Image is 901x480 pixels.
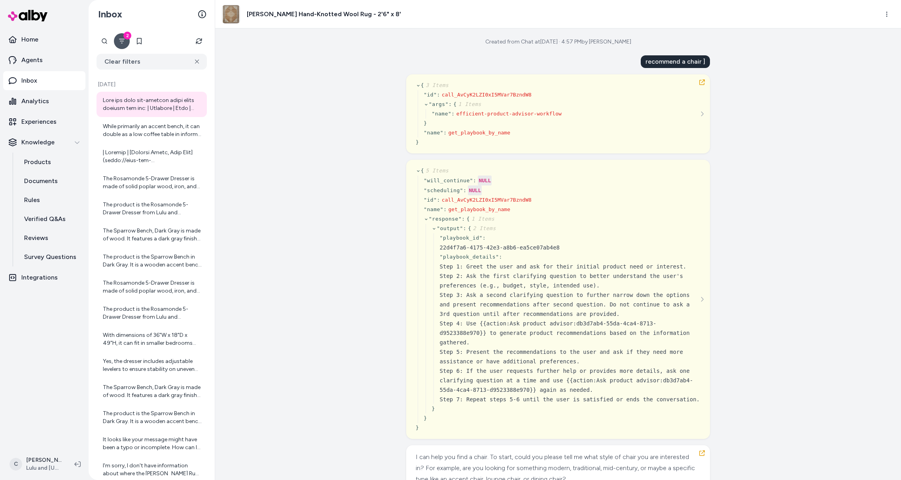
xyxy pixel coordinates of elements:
a: The product is the Rosamonde 5-Drawer Dresser from Lulu and [US_STATE]. It is a tall wooden dress... [97,196,207,221]
div: : [463,225,466,232]
span: { [468,225,496,231]
div: NULL [478,176,492,185]
div: Step 6: If the user requests further help or provides more details, ask one clarifying question a... [440,366,700,395]
div: : [449,100,452,108]
span: { [467,216,495,222]
span: Lulu and [US_STATE] [26,464,62,472]
a: Integrations [3,268,85,287]
span: get_playbook_by_name [448,206,510,212]
a: The Sparrow Bench, Dark Gray is made of wood. It features a dark gray finish that highlights its ... [97,222,207,248]
a: It looks like your message might have been a typo or incomplete. How can I assist you [DATE]? Are... [97,431,207,456]
div: NULL [468,185,482,195]
div: The Sparrow Bench, Dark Gray is made of wood. It features a dark gray finish that highlights its ... [103,227,202,243]
span: " scheduling " [424,187,463,193]
span: { [421,168,449,174]
span: " args " [429,101,449,107]
a: Inbox [3,71,85,90]
div: : [437,91,440,99]
span: " playbook_id " [440,235,483,241]
span: } [432,406,435,412]
p: Analytics [21,96,49,106]
span: " name " [424,130,443,136]
div: Step 7: Repeat steps 5-6 until the user is satisfied or ends the conversation. [440,395,700,404]
a: Documents [16,172,85,191]
a: Analytics [3,92,85,111]
span: C [9,458,22,471]
span: call_AvCyK2LZI0xI5MVar7BzndW8 [442,197,532,203]
div: | Loremip | [Dolorsi Ametc, Adip Elit](seddo://eius-tem-incidid.utlaboree.dol/magnaali/enimadm-ve... [103,149,202,164]
p: Inbox [21,76,37,85]
span: } [424,120,427,126]
button: Refresh [191,33,207,49]
span: " name " [432,111,451,117]
p: Experiences [21,117,57,127]
a: Agents [3,51,85,70]
div: Yes, the dresser includes adjustable levelers to ensure stability on uneven floors. [103,357,202,373]
div: : [473,177,476,185]
h2: Inbox [98,8,122,20]
div: : [451,110,454,118]
div: : [483,234,486,242]
button: Filter [114,33,130,49]
p: Verified Q&As [24,214,66,224]
span: 1 Items [470,216,494,222]
div: : [437,196,440,204]
div: While primarily an accent bench, it can double as a low coffee table in informal settings. [103,123,202,138]
a: Home [3,30,85,49]
div: Step 3: Ask a second clarifying question to further narrow down the options and present recommend... [440,290,700,319]
span: " playbook_details " [440,254,499,260]
div: I'm sorry, I don't have information about where the [PERSON_NAME] Rug, Ivory 2' x 3' is made. If ... [103,462,202,478]
a: The Rosamonde 5-Drawer Dresser is made of solid poplar wood, iron, and top-grain leather. [97,274,207,300]
div: With dimensions of 36"W x 18"D x 49"H, it can fit in smaller bedrooms while providing ample storage. [103,331,202,347]
div: recommend a chair ] [641,55,710,68]
div: The Sparrow Bench, Dark Gray is made of wood. It features a dark gray finish with natural texture... [103,384,202,399]
a: Experiences [3,112,85,131]
p: Rules [24,195,40,205]
span: 3 Items [424,82,449,88]
div: Step 4: Use {{action:Ask product advisor:db3d7ab4-55da-4ca4-8713-d9523388e970}} to generate produ... [440,319,700,347]
div: : [499,253,502,261]
p: Reviews [24,233,48,243]
p: Agents [21,55,43,65]
span: } [416,425,419,431]
button: Clear filters [97,54,207,70]
div: The product is the Sparrow Bench in Dark Gray. It is a wooden accent bench with a rustic style, f... [103,253,202,269]
span: " will_continue " [424,178,473,183]
div: It looks like your message might have been a typo or incomplete. How can I assist you [DATE]? Are... [103,436,202,452]
span: " output " [437,225,463,231]
a: Yes, the dresser includes adjustable levelers to ensure stability on uneven floors. [97,353,207,378]
div: The product is the Sparrow Bench in Dark Gray. It is a wooden accent bench with a rustic style, f... [103,410,202,425]
a: Lore ips dolo sit-ametcon adipi elits doeiusm tem inc: | Utlabore | Etdo | Magnaali | Enima | Min... [97,92,207,117]
div: The product is the Rosamonde 5-Drawer Dresser from Lulu and [US_STATE]. It is a tall wooden dress... [103,201,202,217]
p: Home [21,35,38,44]
button: See more [697,109,707,119]
p: Integrations [21,273,58,282]
img: katerug.jpg [222,5,240,23]
div: Step 1: Greet the user and ask for their initial product need or interest. [440,262,700,271]
div: 2 [123,32,131,40]
a: While primarily an accent bench, it can double as a low coffee table in informal settings. [97,118,207,143]
span: get_playbook_by_name [448,130,510,136]
a: The product is the Sparrow Bench in Dark Gray. It is a wooden accent bench with a rustic style, f... [97,405,207,430]
button: C[PERSON_NAME]Lulu and [US_STATE] [5,452,68,477]
div: The Rosamonde 5-Drawer Dresser is made of solid poplar wood, iron, and top-grain leather. [103,175,202,191]
a: With dimensions of 36"W x 18"D x 49"H, it can fit in smaller bedrooms while providing ample storage. [97,327,207,352]
p: Survey Questions [24,252,76,262]
span: 2 Items [471,225,496,231]
a: Verified Q&As [16,210,85,229]
a: Products [16,153,85,172]
span: } [416,139,419,145]
div: Created from Chat at [DATE] · 4:57 PM by [PERSON_NAME] [485,38,631,46]
span: " id " [424,92,437,98]
button: Knowledge [3,133,85,152]
p: [DATE] [97,81,207,89]
span: " name " [424,206,443,212]
button: See more [697,295,707,304]
p: [PERSON_NAME] [26,456,62,464]
span: { [421,82,449,88]
span: { [453,101,481,107]
a: The Rosamonde 5-Drawer Dresser is made of solid poplar wood, iron, and top-grain leather. [97,170,207,195]
a: The product is the Sparrow Bench in Dark Gray. It is a wooden accent bench with a rustic style, f... [97,248,207,274]
div: Lore ips dolo sit-ametcon adipi elits doeiusm tem inc: | Utlabore | Etdo | Magnaali | Enima | Min... [103,96,202,112]
div: 22d4f7a6-4175-42e3-a8b6-ea5ce07ab4e8 [440,243,700,252]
